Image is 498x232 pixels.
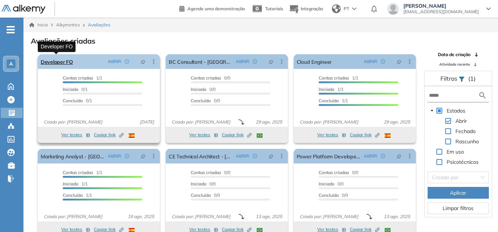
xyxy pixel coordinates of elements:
span: Data de criação [438,51,470,58]
span: Psicotécnicos [447,159,479,165]
span: 0/0 [191,98,220,103]
span: [EMAIL_ADDRESS][DOMAIN_NAME] [403,9,479,15]
span: Rascunho [454,137,480,146]
span: 13 ago. 2025 [253,213,285,220]
a: Inicio [29,22,48,28]
span: pushpin [396,153,402,159]
span: Iniciado [63,86,78,92]
span: 1/1 [319,86,344,92]
span: Concluído [191,98,211,103]
span: Atividade recente [439,62,470,67]
span: Copiar link [222,132,252,138]
span: check-circle [253,154,257,158]
button: pushpin [391,150,407,162]
span: Copiar link [350,132,380,138]
span: 0/0 [319,170,358,175]
span: [DATE] [137,119,157,125]
a: Agende uma demonstração [179,4,245,12]
span: Criado por: [PERSON_NAME] [41,213,105,220]
span: ABRIR [108,58,121,65]
button: pushpin [135,56,151,67]
span: pushpin [140,153,146,159]
button: pushpin [135,150,151,162]
span: check-circle [125,59,129,64]
span: 0/0 [191,181,216,187]
img: ESP [385,133,391,138]
span: ABRIR [236,58,249,65]
span: Rascunho [455,138,479,145]
span: Fechado [454,127,477,136]
span: Psicotécnicos [445,158,480,166]
a: Cloud Engineer [297,54,332,69]
span: 29 ago. 2025 [253,119,285,125]
span: Avaliações [88,22,110,28]
img: world [332,4,341,13]
span: A [9,61,13,67]
span: check-circle [253,59,257,64]
span: Contas criadas [63,75,93,81]
button: Ver testes [61,130,90,139]
button: Integração [289,1,323,17]
a: Power Platform Developer - [GEOGRAPHIC_DATA] [297,149,361,163]
span: 0/1 [63,98,92,103]
span: Limpar filtros [443,204,473,212]
span: Criado por: [PERSON_NAME] [169,213,233,220]
span: Contas criadas [191,170,221,175]
span: 1/1 [63,192,92,198]
span: check-circle [125,154,129,158]
span: Concluído [63,98,83,103]
span: Iniciado [319,181,334,187]
span: 0/1 [63,86,88,92]
span: pushpin [140,59,146,65]
button: Aplicar [428,187,489,199]
span: 0/0 [319,181,344,187]
span: Aplicar [450,189,466,197]
span: Contas criadas [63,170,93,175]
span: 0/0 [191,170,230,175]
span: Abrir [454,117,468,125]
i: - [7,29,15,30]
span: Iniciado [319,86,334,92]
span: Em uso [445,147,465,156]
span: ABRIR [364,153,377,159]
img: ESP [129,133,135,138]
span: Iniciado [63,181,78,187]
span: Fechado [455,128,476,135]
span: Estados [445,106,467,115]
button: Copiar link [350,130,380,139]
span: 29 ago. 2025 [381,119,413,125]
span: Em uso [447,148,464,155]
span: check-circle [381,154,385,158]
span: Estados [447,107,465,114]
span: Criado por: [PERSON_NAME] [41,119,105,125]
span: ABRIR [236,153,249,159]
img: search icon [478,91,487,100]
button: Copiar link [222,130,252,139]
span: Iniciado [191,86,206,92]
a: Developer FO [41,54,73,69]
span: Copiar link [94,132,124,138]
span: Tutoriais [265,6,283,11]
span: Integração [301,6,323,11]
button: Ver testes [189,130,218,139]
span: 0/0 [191,86,216,92]
span: 1/1 [63,75,102,81]
span: 19 ago. 2025 [125,213,157,220]
span: ABRIR [364,58,377,65]
span: Concluído [63,192,83,198]
span: 1/1 [63,170,102,175]
span: Criado por: [PERSON_NAME] [297,119,361,125]
span: 1/1 [63,181,88,187]
span: Concluído [191,192,211,198]
span: ABRIR [108,153,121,159]
span: check-circle [381,59,385,64]
span: Iniciado [191,181,206,187]
span: 0/0 [319,192,348,198]
span: Agende uma demonstração [187,6,245,11]
span: 1/1 [319,98,348,103]
span: Contas criadas [319,170,349,175]
span: Criado por: [PERSON_NAME] [297,213,361,220]
span: Contas criadas [319,75,349,81]
button: pushpin [391,56,407,67]
img: Logotipo [1,5,45,14]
